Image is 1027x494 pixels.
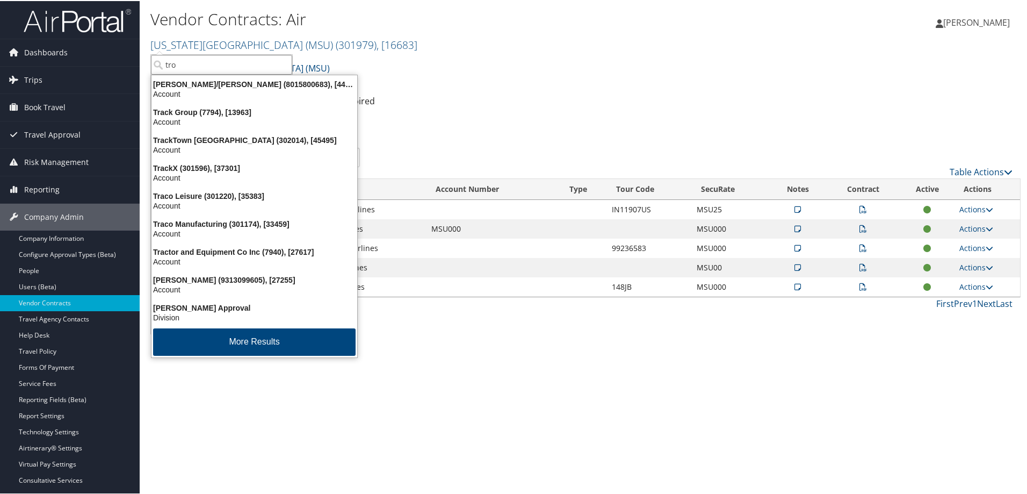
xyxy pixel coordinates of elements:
[306,178,425,199] th: Name: activate to sort column ascending
[24,148,89,175] span: Risk Management
[943,16,1010,27] span: [PERSON_NAME]
[306,218,425,238] td: Delta Air Lines
[306,238,425,257] td: Southwest Airlines
[145,246,364,256] div: Tractor and Equipment Co Inc (7940), [27617]
[691,276,770,296] td: MSU000
[996,297,1012,309] a: Last
[145,162,364,172] div: TrackX (301596), [37301]
[959,242,993,252] a: Actions
[151,54,292,74] input: Search Accounts
[691,218,770,238] td: MSU000
[426,178,560,199] th: Account Number: activate to sort column ascending
[770,178,826,199] th: Notes: activate to sort column ascending
[691,257,770,276] td: MSU00
[24,66,42,92] span: Trips
[306,276,425,296] td: United Airlines
[901,178,954,199] th: Active: activate to sort column ascending
[24,120,81,147] span: Travel Approval
[145,312,364,321] div: Division
[150,118,1021,147] div: There are contracts.
[377,37,417,51] span: , [ 16683 ]
[606,276,691,296] td: 148JB
[426,218,560,238] td: MSU000
[306,199,425,218] td: American Airlines
[977,297,996,309] a: Next
[606,199,691,218] td: IN11907US
[954,297,972,309] a: Prev
[24,175,60,202] span: Reporting
[691,178,770,199] th: SecuRate: activate to sort column ascending
[145,256,364,266] div: Account
[145,144,364,154] div: Account
[24,93,66,120] span: Book Travel
[959,223,993,233] a: Actions
[825,178,900,199] th: Contract: activate to sort column ascending
[145,88,364,98] div: Account
[24,7,131,32] img: airportal-logo.png
[150,37,417,51] a: [US_STATE][GEOGRAPHIC_DATA] (MSU)
[145,190,364,200] div: Traco Leisure (301220), [35383]
[936,5,1021,38] a: [PERSON_NAME]
[145,106,364,116] div: Track Group (7794), [13963]
[145,172,364,182] div: Account
[560,178,606,199] th: Type: activate to sort column ascending
[145,116,364,126] div: Account
[150,7,731,30] h1: Vendor Contracts: Air
[145,228,364,238] div: Account
[950,165,1012,177] a: Table Actions
[954,178,1020,199] th: Actions
[344,94,375,106] a: Expired
[145,274,364,284] div: [PERSON_NAME] (9313099605), [27255]
[959,203,993,213] a: Actions
[959,261,993,271] a: Actions
[145,218,364,228] div: Traco Manufacturing (301174), [33459]
[145,284,364,293] div: Account
[24,203,84,230] span: Company Admin
[145,134,364,144] div: TrackTown [GEOGRAPHIC_DATA] (302014), [45495]
[153,327,356,355] button: More Results
[306,257,425,276] td: Turkish Airlines
[691,238,770,257] td: MSU000
[606,178,691,199] th: Tour Code: activate to sort column ascending
[606,238,691,257] td: 99236583
[145,200,364,210] div: Account
[24,38,68,65] span: Dashboards
[936,297,954,309] a: First
[972,297,977,309] a: 1
[145,78,364,88] div: [PERSON_NAME]/[PERSON_NAME] (8015800683), [4414]
[959,281,993,291] a: Actions
[145,302,364,312] div: [PERSON_NAME] Approval
[691,199,770,218] td: MSU25
[336,37,377,51] span: ( 301979 )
